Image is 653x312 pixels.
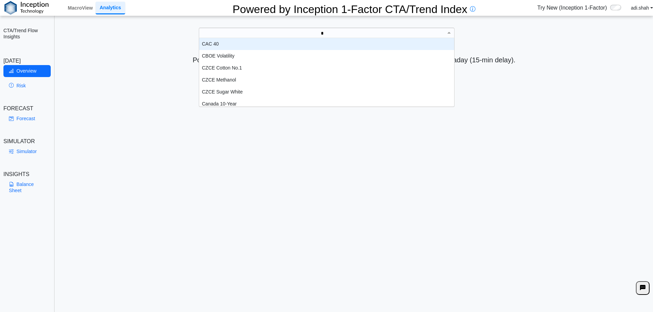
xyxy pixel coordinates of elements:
div: CZCE Methanol [199,74,454,86]
div: INSIGHTS [3,170,51,178]
a: Forecast [3,113,51,124]
span: Try New (Inception 1-Factor) [537,4,607,12]
img: logo%20black.png [4,1,49,15]
div: Canada 10-Year [199,98,454,110]
a: Balance Sheet [3,178,51,196]
h5: Positioning data updated at previous day close; Price and Flow estimates updated intraday (15-min... [58,56,650,64]
a: adi.shah [631,5,653,11]
div: CZCE Sugar White [199,86,454,98]
a: MacroView [65,2,96,14]
a: Overview [3,65,51,77]
div: [DATE] [3,57,51,65]
h2: CTA/Trend Flow Insights [3,27,51,40]
div: CZCE Cotton No.1 [199,62,454,74]
a: Simulator [3,146,51,157]
h3: Please Select an Asset to Start [57,85,651,97]
a: Analytics [96,2,125,14]
div: grid [199,38,454,107]
div: CAC 40 [199,38,454,50]
div: FORECAST [3,104,51,113]
div: CBOE Volatility [199,50,454,62]
div: SIMULATOR [3,137,51,146]
a: Risk [3,80,51,91]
